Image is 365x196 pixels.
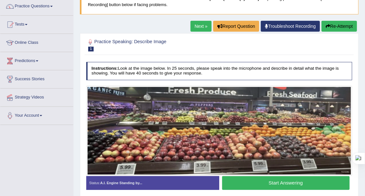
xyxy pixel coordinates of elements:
[86,62,353,80] h4: Look at the image below. In 25 seconds, please speak into the microphone and describe in detail w...
[86,38,251,51] h2: Practice Speaking: Describe Image
[322,21,357,32] button: Re-Attempt
[0,52,73,68] a: Predictions
[86,176,219,190] div: Status:
[91,66,118,71] b: Instructions:
[100,181,143,185] strong: A.I. Engine Standing by...
[190,21,212,32] a: Next »
[0,107,73,123] a: Your Account
[0,16,73,32] a: Tests
[222,176,350,190] button: Start Answering
[0,89,73,105] a: Strategy Videos
[0,70,73,86] a: Success Stories
[88,47,94,51] span: 1
[261,21,320,32] a: Troubleshoot Recording
[0,34,73,50] a: Online Class
[213,21,259,32] button: Report Question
